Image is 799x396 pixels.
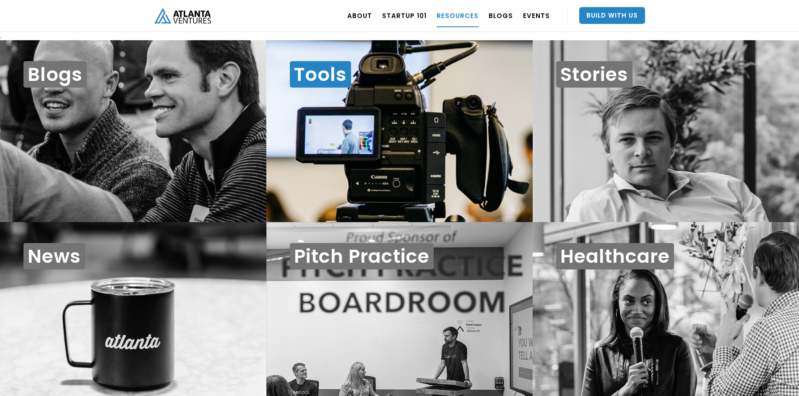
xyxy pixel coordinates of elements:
[579,7,645,24] a: Build With Us
[523,4,550,27] a: EVENTS
[382,4,427,27] a: Startup 101
[556,61,632,88] h1: Stories
[489,4,513,27] a: BLOGS
[556,243,674,269] h1: Healthcare
[23,243,85,269] h1: News
[290,61,351,88] h1: Tools
[437,4,479,27] a: RESOURCES
[290,243,434,269] h1: Pitch Practice
[266,40,533,223] a: Tools
[23,61,87,88] h1: Blogs
[347,4,372,27] a: ABOUT
[533,40,799,223] a: Stories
